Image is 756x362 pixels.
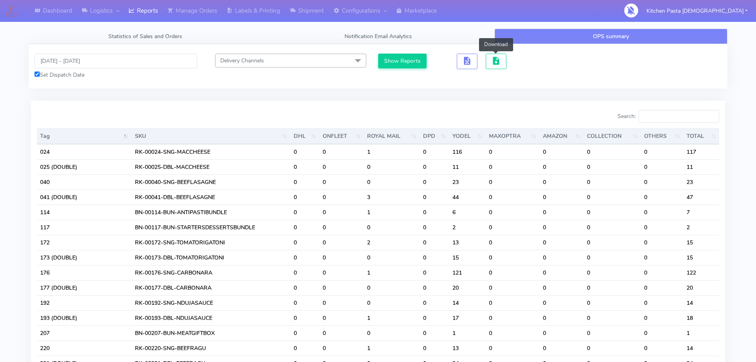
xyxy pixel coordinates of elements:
[584,280,641,295] td: 0
[35,71,197,79] div: Set Dispatch Date
[364,159,419,174] td: 0
[290,235,319,250] td: 0
[290,144,319,159] td: 0
[641,325,683,341] td: 0
[486,235,539,250] td: 0
[319,159,364,174] td: 0
[37,159,132,174] td: 025 (DOUBLE)
[683,190,719,205] td: 47
[486,144,539,159] td: 0
[449,341,486,356] td: 13
[584,220,641,235] td: 0
[132,205,290,220] td: BN-00114-BUN-ANTIPASTIBUNDLE
[641,250,683,265] td: 0
[364,310,419,325] td: 1
[584,265,641,280] td: 0
[540,310,584,325] td: 0
[540,159,584,174] td: 0
[364,235,419,250] td: 2
[639,110,719,123] input: Search:
[420,341,449,356] td: 0
[290,341,319,356] td: 0
[364,295,419,310] td: 0
[319,144,364,159] td: 0
[449,295,486,310] td: 14
[364,265,419,280] td: 1
[364,220,419,235] td: 0
[584,128,641,144] th: COLLECTION : activate to sort column ascending
[37,220,132,235] td: 117
[132,128,290,144] th: SKU: activate to sort column ascending
[641,128,683,144] th: OTHERS : activate to sort column ascending
[290,310,319,325] td: 0
[540,190,584,205] td: 0
[641,310,683,325] td: 0
[132,280,290,295] td: RK-00177-DBL-CARBONARA
[486,250,539,265] td: 0
[486,310,539,325] td: 0
[132,325,290,341] td: BN-00207-BUN-MEATGIFTBOX
[540,205,584,220] td: 0
[290,159,319,174] td: 0
[132,295,290,310] td: RK-00192-SNG-NDUJASAUCE
[420,128,449,144] th: DPD : activate to sort column ascending
[420,174,449,190] td: 0
[364,280,419,295] td: 0
[449,205,486,220] td: 6
[584,325,641,341] td: 0
[617,110,719,123] label: Search:
[290,220,319,235] td: 0
[364,250,419,265] td: 0
[584,205,641,220] td: 0
[37,310,132,325] td: 193 (DOUBLE)
[319,310,364,325] td: 0
[683,280,719,295] td: 20
[37,128,132,144] th: Tag: activate to sort column descending
[132,250,290,265] td: RK-00173-DBL-TOMATORIGATONI
[132,144,290,159] td: RK-00024-SNG-MACCHEESE
[364,205,419,220] td: 1
[319,220,364,235] td: 0
[641,190,683,205] td: 0
[641,159,683,174] td: 0
[37,325,132,341] td: 207
[290,190,319,205] td: 0
[449,190,486,205] td: 44
[449,310,486,325] td: 17
[132,190,290,205] td: RK-00041-DBL-BEEFLASAGNE
[486,190,539,205] td: 0
[540,250,584,265] td: 0
[290,250,319,265] td: 0
[540,220,584,235] td: 0
[540,295,584,310] td: 0
[641,341,683,356] td: 0
[319,325,364,341] td: 0
[378,54,427,68] button: Show Reports
[683,295,719,310] td: 14
[420,235,449,250] td: 0
[486,295,539,310] td: 0
[132,341,290,356] td: RK-00220-SNG-BEEFRAGU
[319,250,364,265] td: 0
[290,295,319,310] td: 0
[37,295,132,310] td: 192
[132,235,290,250] td: RK-00172-SNG-TOMATORIGATONI
[641,174,683,190] td: 0
[641,3,754,19] button: Kitchen Pasta [DEMOGRAPHIC_DATA]
[683,235,719,250] td: 15
[683,325,719,341] td: 1
[420,310,449,325] td: 0
[584,310,641,325] td: 0
[449,235,486,250] td: 13
[584,235,641,250] td: 0
[486,341,539,356] td: 0
[420,159,449,174] td: 0
[486,265,539,280] td: 0
[683,250,719,265] td: 15
[683,159,719,174] td: 11
[486,159,539,174] td: 0
[35,54,197,68] input: Pick the Daterange
[540,341,584,356] td: 0
[584,250,641,265] td: 0
[319,235,364,250] td: 0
